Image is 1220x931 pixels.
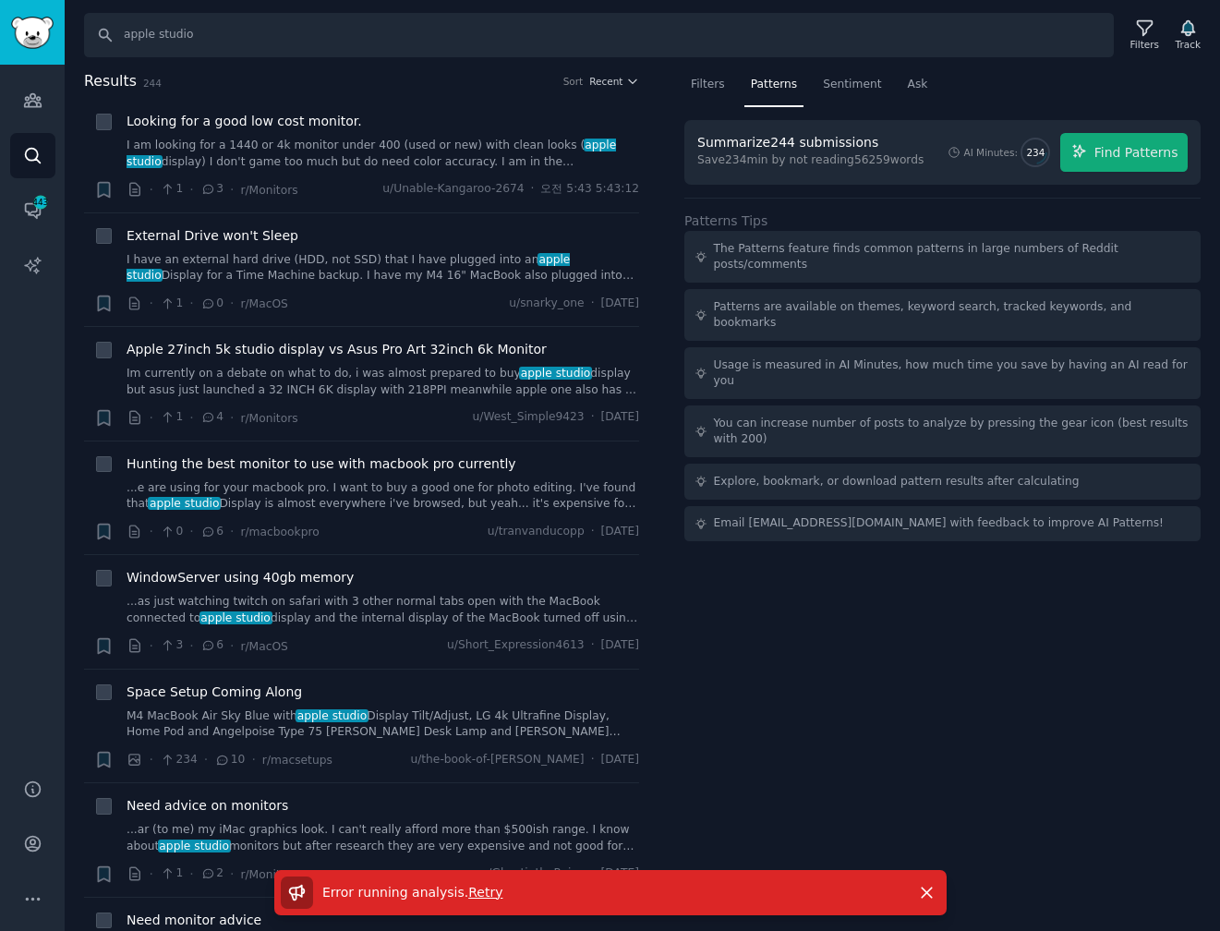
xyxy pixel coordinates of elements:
[1176,38,1201,51] div: Track
[240,526,319,538] span: r/macbookpro
[751,77,797,93] span: Patterns
[519,367,592,380] span: apple studio
[200,296,223,312] span: 0
[127,480,639,513] a: ...e are using for your macbook pro. I want to buy a good one for photo editing. I've found thata...
[240,412,297,425] span: r/Monitors
[591,637,595,654] span: ·
[240,297,287,310] span: r/MacOS
[322,885,468,900] span: Error running analysis .
[1130,38,1159,51] div: Filters
[127,796,288,816] a: Need advice on monitors
[32,196,49,209] span: 443
[601,524,639,540] span: [DATE]
[160,752,198,768] span: 234
[199,611,272,624] span: apple studio
[160,637,183,654] span: 3
[591,865,595,882] span: ·
[691,77,725,93] span: Filters
[589,75,622,88] span: Recent
[127,112,362,131] a: Looking for a good low cost monitor.
[200,524,223,540] span: 6
[214,752,245,768] span: 10
[150,636,153,656] span: ·
[150,408,153,428] span: ·
[11,17,54,49] img: GummySearch logo
[160,524,183,540] span: 0
[127,594,639,626] a: ...as just watching twitch on safari with 3 other normal tabs open with the MacBook connected toa...
[1060,133,1188,172] button: Find Patterns
[200,865,223,882] span: 2
[697,152,924,169] div: Save 234 min by not reading 56259 words
[148,497,221,510] span: apple studio
[447,637,585,654] span: u/Short_Expression4613
[10,187,55,233] a: 443
[84,13,1114,57] input: Search Keyword
[468,885,502,900] span: Retry
[591,296,595,312] span: ·
[563,75,584,88] div: Sort
[509,296,584,312] span: u/snarky_one
[127,138,639,170] a: I am looking for a 1440 or 4k monitor under 400 (used or new) with clean looks (apple studiodispl...
[230,408,234,428] span: ·
[473,409,585,426] span: u/West_Simple9423
[1026,146,1045,159] span: 234
[127,226,298,246] span: External Drive won't Sleep
[84,70,137,93] span: Results
[714,474,1080,490] div: Explore, bookmark, or download pattern results after calculating
[823,77,881,93] span: Sentiment
[127,366,639,398] a: Im currently on a debate on what to do, i was almost prepared to buyapple studiodisplay but asus ...
[143,78,162,89] span: 244
[601,409,639,426] span: [DATE]
[127,139,616,168] span: apple studio
[601,865,639,882] span: [DATE]
[589,75,639,88] button: Recent
[488,524,585,540] span: u/tranvanducopp
[230,864,234,884] span: ·
[963,146,1018,159] div: AI Minutes:
[591,524,595,540] span: ·
[714,416,1191,448] div: You can increase number of posts to analyze by pressing the gear icon (best results with 200)
[127,568,354,587] a: WindowServer using 40gb memory
[150,522,153,541] span: ·
[240,184,297,197] span: r/Monitors
[127,683,302,702] a: Space Setup Coming Along
[1169,16,1207,54] button: Track
[251,750,255,769] span: ·
[189,408,193,428] span: ·
[160,181,183,198] span: 1
[481,865,585,882] span: u/GhostintheReins
[262,754,332,767] span: r/macsetups
[230,180,234,199] span: ·
[200,409,223,426] span: 4
[230,294,234,313] span: ·
[158,840,231,852] span: apple studio
[160,865,183,882] span: 1
[160,409,183,426] span: 1
[204,750,208,769] span: ·
[189,864,193,884] span: ·
[697,133,878,152] div: Summarize 244 submissions
[591,752,595,768] span: ·
[591,409,595,426] span: ·
[714,241,1191,273] div: The Patterns feature finds common patterns in large numbers of Reddit posts/comments
[189,294,193,313] span: ·
[540,181,639,198] span: 오전 5:43 5:43:12
[200,181,223,198] span: 3
[189,636,193,656] span: ·
[150,180,153,199] span: ·
[127,708,639,741] a: M4 MacBook Air Sky Blue withapple studioDisplay Tilt/Adjust, LG 4k Ultrafine Display, Home Pod an...
[150,750,153,769] span: ·
[601,752,639,768] span: [DATE]
[714,357,1191,390] div: Usage is measured in AI Minutes, how much time you save by having an AI read for you
[150,864,153,884] span: ·
[230,636,234,656] span: ·
[127,454,516,474] a: Hunting the best monitor to use with macbook pro currently
[382,181,524,198] span: u/Unable-Kangaroo-2674
[150,294,153,313] span: ·
[240,868,297,881] span: r/Monitors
